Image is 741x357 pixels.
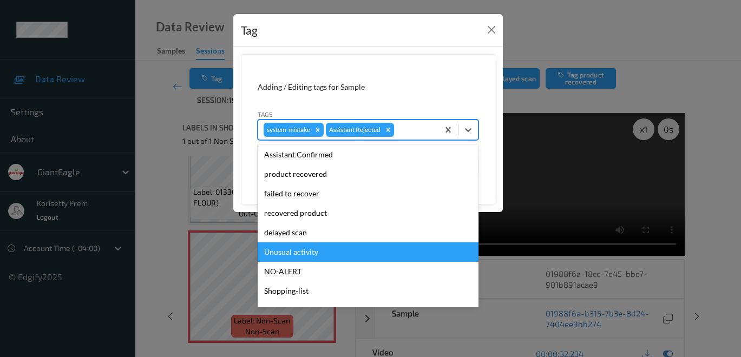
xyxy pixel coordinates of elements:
[258,164,478,184] div: product recovered
[312,123,324,137] div: Remove system-mistake
[326,123,382,137] div: Assistant Rejected
[258,223,478,242] div: delayed scan
[258,301,478,320] div: Shopper mistake
[484,22,499,37] button: Close
[258,109,273,119] label: Tags
[258,184,478,203] div: failed to recover
[258,145,478,164] div: Assistant Confirmed
[258,262,478,281] div: NO-ALERT
[258,242,478,262] div: Unusual activity
[264,123,312,137] div: system-mistake
[258,281,478,301] div: Shopping-list
[241,22,258,39] div: Tag
[258,82,478,92] div: Adding / Editing tags for Sample
[258,203,478,223] div: recovered product
[382,123,394,137] div: Remove Assistant Rejected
